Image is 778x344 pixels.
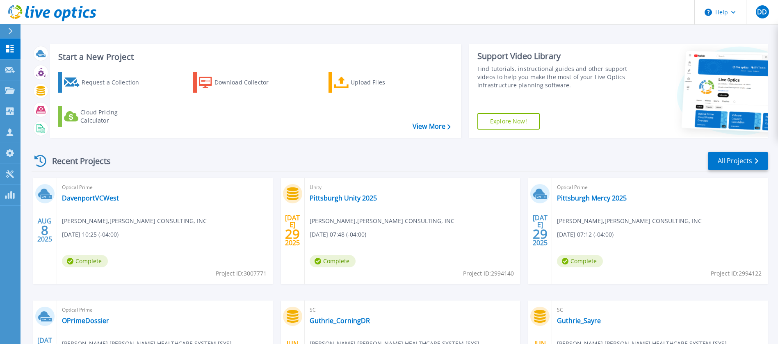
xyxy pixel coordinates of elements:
[463,269,514,278] span: Project ID: 2994140
[557,305,763,314] span: SC
[58,72,150,93] a: Request a Collection
[62,183,268,192] span: Optical Prime
[711,269,762,278] span: Project ID: 2994122
[329,72,420,93] a: Upload Files
[285,230,300,237] span: 29
[37,215,52,245] div: AUG 2025
[532,215,548,245] div: [DATE] 2025
[310,216,454,226] span: [PERSON_NAME] , [PERSON_NAME] CONSULTING, INC
[557,194,627,202] a: Pittsburgh Mercy 2025
[310,255,356,267] span: Complete
[310,194,377,202] a: Pittsburgh Unity 2025
[310,305,516,314] span: SC
[310,230,366,239] span: [DATE] 07:48 (-04:00)
[62,317,109,325] a: OPrimeDossier
[285,215,300,245] div: [DATE] 2025
[310,183,516,192] span: Unity
[82,74,147,91] div: Request a Collection
[557,230,614,239] span: [DATE] 07:12 (-04:00)
[62,230,119,239] span: [DATE] 10:25 (-04:00)
[708,152,768,170] a: All Projects
[62,216,207,226] span: [PERSON_NAME] , [PERSON_NAME] CONSULTING, INC
[41,227,48,234] span: 8
[533,230,548,237] span: 29
[557,255,603,267] span: Complete
[58,52,450,62] h3: Start a New Project
[214,74,280,91] div: Download Collector
[477,65,630,89] div: Find tutorials, instructional guides and other support videos to help you make the most of your L...
[62,194,119,202] a: DavenportVCWest
[216,269,267,278] span: Project ID: 3007771
[62,305,268,314] span: Optical Prime
[32,151,122,171] div: Recent Projects
[351,74,416,91] div: Upload Files
[477,113,540,130] a: Explore Now!
[310,317,370,325] a: Guthrie_CorningDR
[757,9,767,15] span: DD
[557,183,763,192] span: Optical Prime
[413,123,451,130] a: View More
[58,106,150,127] a: Cloud Pricing Calculator
[62,255,108,267] span: Complete
[80,108,146,125] div: Cloud Pricing Calculator
[557,216,702,226] span: [PERSON_NAME] , [PERSON_NAME] CONSULTING, INC
[477,51,630,62] div: Support Video Library
[193,72,285,93] a: Download Collector
[557,317,601,325] a: Guthrie_Sayre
